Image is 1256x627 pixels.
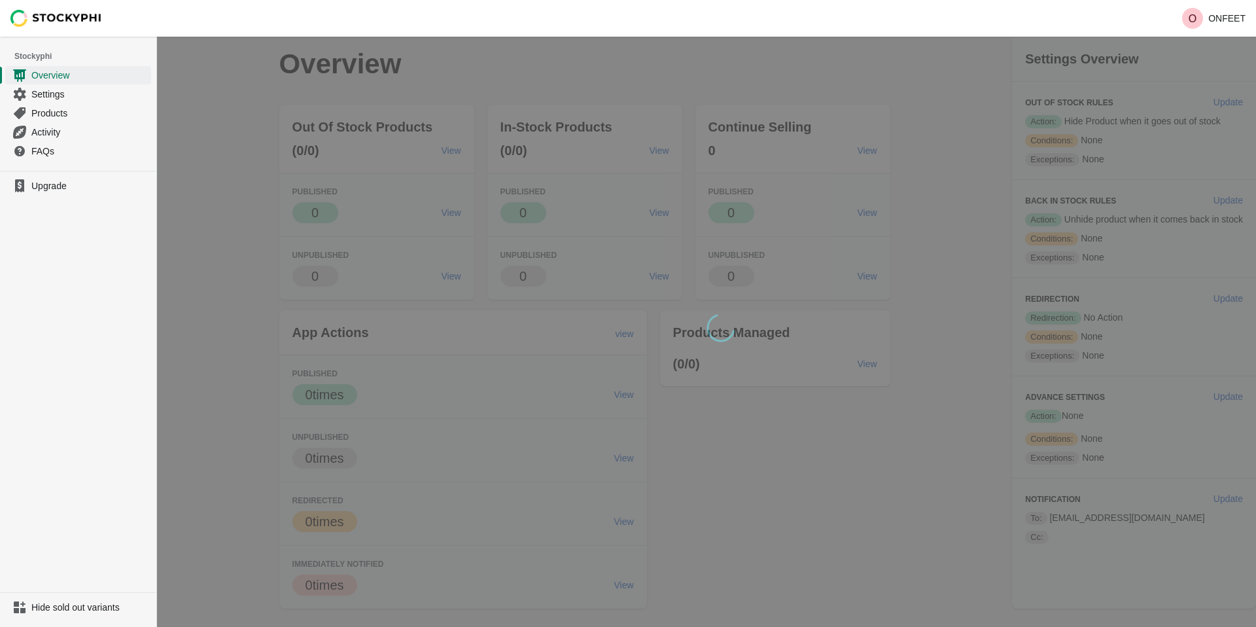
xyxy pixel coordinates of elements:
[5,598,151,617] a: Hide sold out variants
[1182,8,1203,29] span: Avatar with initials O
[1189,13,1196,24] text: O
[10,10,102,27] img: Stockyphi
[1177,5,1251,31] button: Avatar with initials OONFEET
[31,107,148,120] span: Products
[5,141,151,160] a: FAQs
[5,122,151,141] a: Activity
[31,88,148,101] span: Settings
[31,179,148,192] span: Upgrade
[1208,13,1246,24] p: ONFEET
[5,84,151,103] a: Settings
[5,177,151,195] a: Upgrade
[31,69,148,82] span: Overview
[5,65,151,84] a: Overview
[5,103,151,122] a: Products
[31,126,148,139] span: Activity
[31,601,148,614] span: Hide sold out variants
[14,50,156,63] span: Stockyphi
[31,145,148,158] span: FAQs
